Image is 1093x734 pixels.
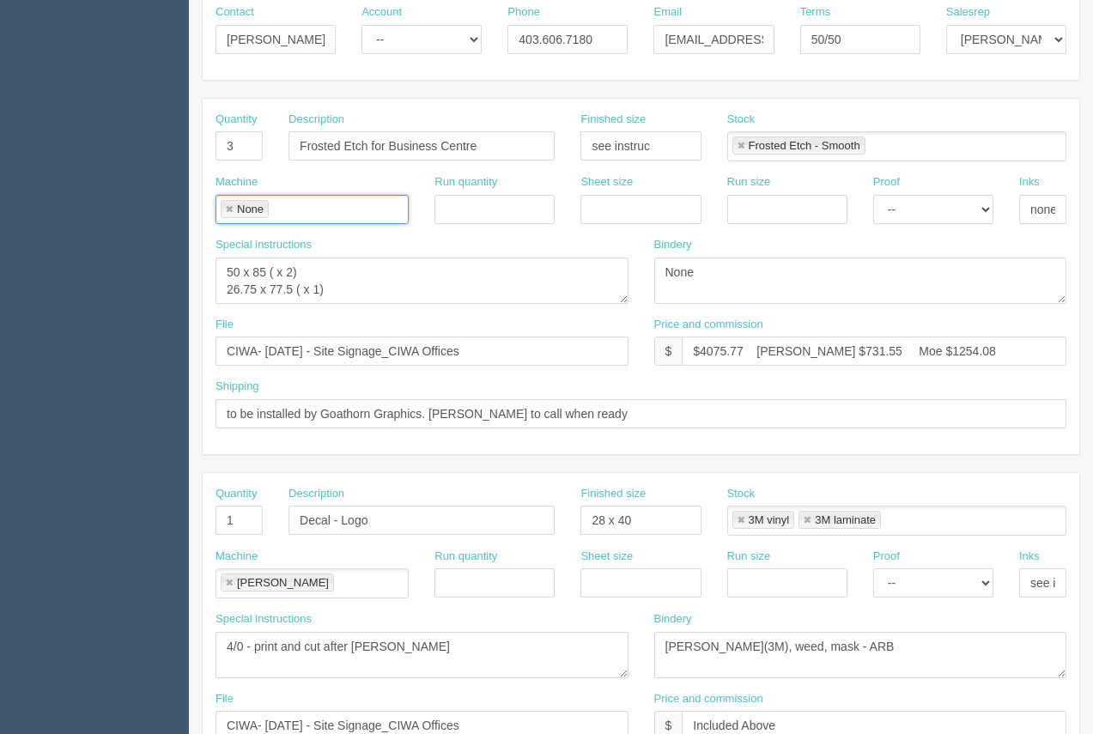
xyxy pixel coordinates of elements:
label: Shipping [216,379,259,395]
label: Sheet size [580,549,633,565]
label: Quantity [216,486,257,502]
label: Quantity [216,112,257,128]
label: Run quantity [434,549,497,565]
label: Price and commission [654,317,763,333]
label: Salesrep [946,4,990,21]
label: Proof [873,549,900,565]
label: Phone [507,4,540,21]
textarea: 4/0 - print and cut after [PERSON_NAME] [216,632,628,678]
label: Bindery [654,237,692,253]
label: Bindery [654,611,692,628]
label: Proof [873,174,900,191]
label: Finished size [580,112,646,128]
label: Stock [727,486,756,502]
label: Inks [1019,549,1040,565]
label: Terms [800,4,830,21]
textarea: [PERSON_NAME](3M), weed, mask - ARB [654,632,1067,678]
label: Special instructions [216,237,312,253]
label: Sheet size [580,174,633,191]
label: Special instructions [216,611,312,628]
label: Account [361,4,402,21]
div: [PERSON_NAME] [237,577,329,588]
label: Machine [216,174,258,191]
textarea: [PERSON_NAME](3M), weed, mask - ARB [654,258,1067,304]
div: 3M vinyl [749,514,790,525]
label: File [216,691,234,707]
label: Contact [216,4,254,21]
label: Price and commission [654,691,763,707]
label: Description [288,112,344,128]
textarea: 4/0 - print and cut after [PERSON_NAME] [216,258,628,304]
div: 3M laminate [815,514,876,525]
label: Run quantity [434,174,497,191]
label: Inks [1019,174,1040,191]
div: None [237,203,264,215]
label: File [216,317,234,333]
label: Finished size [580,486,646,502]
label: Description [288,486,344,502]
label: Stock [727,112,756,128]
div: $ [654,337,683,366]
label: Email [653,4,682,21]
label: Machine [216,549,258,565]
div: Frosted Etch - Smooth [749,140,860,151]
label: Run size [727,174,771,191]
label: Run size [727,549,771,565]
